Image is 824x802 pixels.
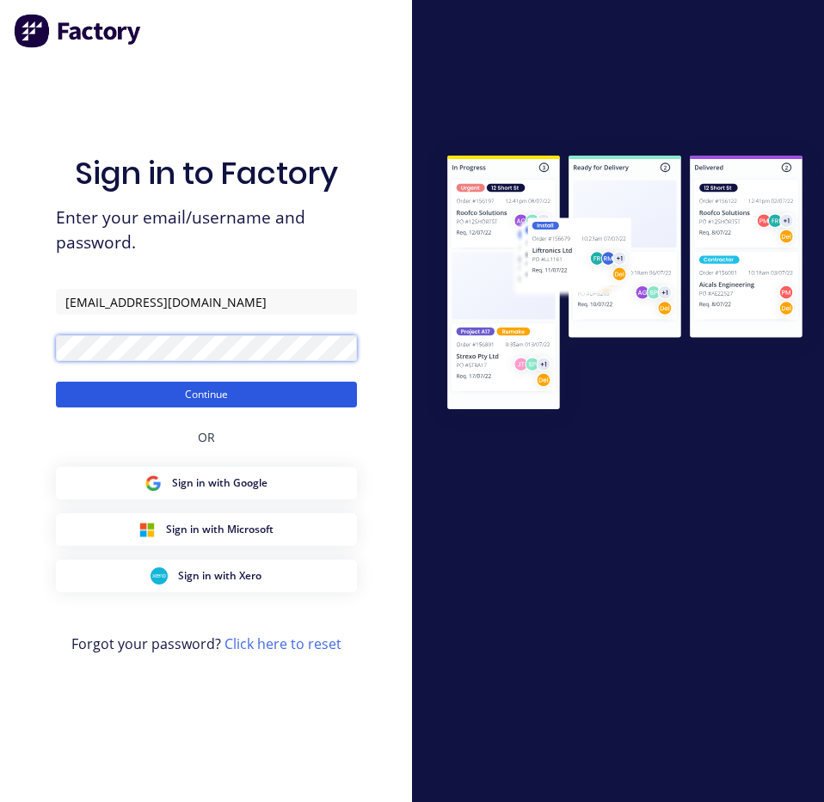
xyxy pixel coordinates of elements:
[426,136,824,432] img: Sign in
[56,205,357,255] span: Enter your email/username and password.
[14,14,143,48] img: Factory
[145,474,162,492] img: Google Sign in
[172,475,267,491] span: Sign in with Google
[166,522,274,537] span: Sign in with Microsoft
[75,155,338,192] h1: Sign in to Factory
[224,634,341,653] a: Click here to reset
[56,467,357,499] button: Google Sign inSign in with Google
[56,560,357,592] button: Xero Sign inSign in with Xero
[198,407,215,467] div: OR
[138,521,156,538] img: Microsoft Sign in
[151,567,168,585] img: Xero Sign in
[56,382,357,407] button: Continue
[71,634,341,654] span: Forgot your password?
[56,513,357,546] button: Microsoft Sign inSign in with Microsoft
[178,568,261,584] span: Sign in with Xero
[56,289,357,315] input: Email/Username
